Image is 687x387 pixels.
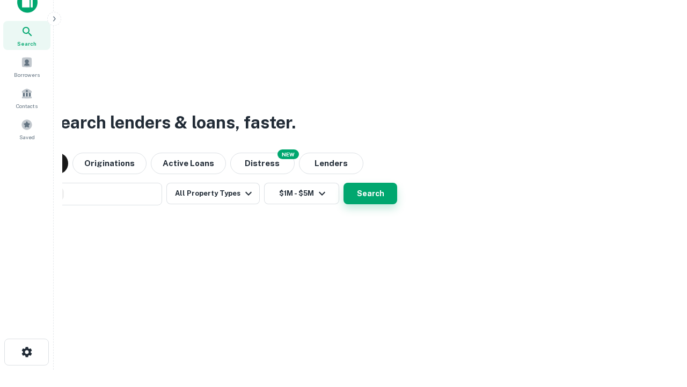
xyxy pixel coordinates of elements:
button: Lenders [299,153,363,174]
span: Search [17,39,36,48]
a: Contacts [3,83,50,112]
div: NEW [277,149,299,159]
a: Saved [3,114,50,144]
a: Search [3,21,50,50]
a: Borrowers [3,52,50,81]
span: Contacts [16,102,38,110]
button: $1M - $5M [264,183,339,204]
button: Active Loans [151,153,226,174]
span: Borrowers [14,70,40,79]
button: Originations [72,153,147,174]
button: Search distressed loans with lien and other non-mortgage details. [230,153,295,174]
iframe: Chat Widget [633,301,687,353]
button: All Property Types [166,183,260,204]
span: Saved [19,133,35,141]
button: Search [343,183,397,204]
h3: Search lenders & loans, faster. [49,110,296,135]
